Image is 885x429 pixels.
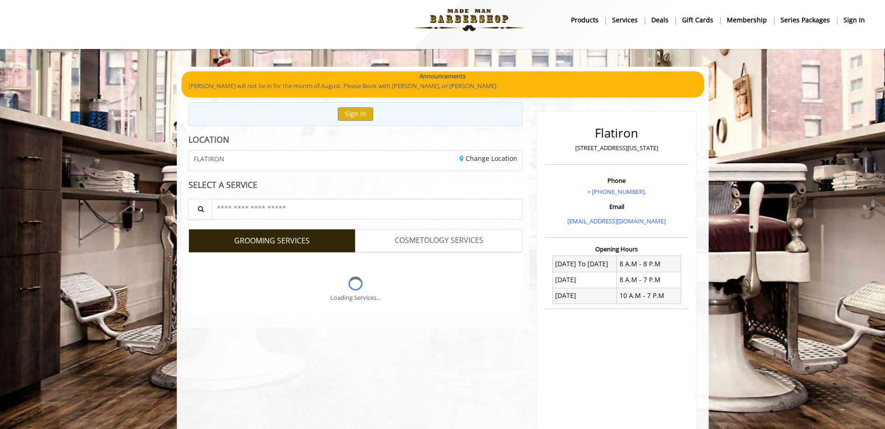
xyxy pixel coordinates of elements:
[338,107,373,121] button: Sign In
[682,15,713,25] b: gift cards
[617,256,681,272] td: 8 A.M - 8 P.M
[395,235,483,247] span: COSMETOLOGY SERVICES
[547,126,686,140] h2: Flatiron
[774,13,837,27] a: Series packagesSeries packages
[617,288,681,304] td: 10 A.M - 7 P.M
[188,199,212,220] button: Service Search
[567,217,666,225] a: [EMAIL_ADDRESS][DOMAIN_NAME]
[188,252,523,315] div: Grooming services
[547,143,686,153] p: [STREET_ADDRESS][US_STATE]
[194,155,224,162] span: FLATIRON
[564,13,606,27] a: Productsproducts
[460,154,517,163] a: Change Location
[780,15,830,25] b: Series packages
[617,272,681,288] td: 8 A.M - 7 P.M
[552,256,617,272] td: [DATE] To [DATE]
[727,15,767,25] b: Membership
[606,13,645,27] a: ServicesServices
[419,71,466,81] b: Announcements
[552,288,617,304] td: [DATE]
[676,13,720,27] a: Gift cardsgift cards
[234,235,310,247] span: GROOMING SERVICES
[552,272,617,288] td: [DATE]
[547,177,686,184] h3: Phone
[837,13,871,27] a: sign insign in
[545,246,688,252] h3: Opening Hours
[651,15,669,25] b: Deals
[547,203,686,210] h3: Email
[571,15,599,25] b: products
[612,15,638,25] b: Services
[587,187,646,196] a: + [PHONE_NUMBER].
[188,180,523,189] div: SELECT A SERVICE
[188,81,697,91] p: [PERSON_NAME] will not be in for the month of August. Please Book with [PERSON_NAME], or [PERSON_...
[188,134,229,145] b: LOCATION
[843,15,865,25] b: sign in
[645,13,676,27] a: DealsDeals
[330,293,381,303] div: Loading Services...
[720,13,774,27] a: MembershipMembership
